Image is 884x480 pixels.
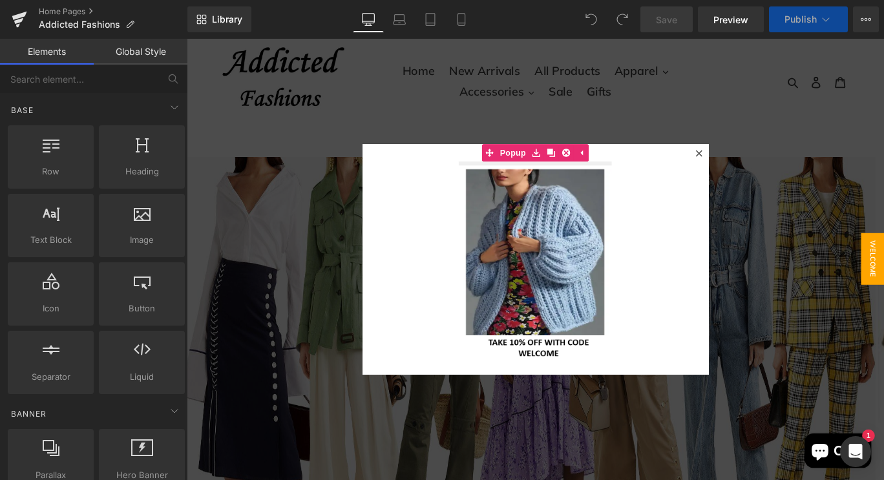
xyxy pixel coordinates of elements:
[187,6,251,32] a: New Library
[353,6,384,32] a: Desktop
[103,302,181,315] span: Button
[769,6,848,32] button: Publish
[417,118,434,138] a: Delete Module
[656,13,677,26] span: Save
[212,14,242,25] span: Library
[609,6,635,32] button: Redo
[12,233,90,247] span: Text Block
[39,6,187,17] a: Home Pages
[12,165,90,178] span: Row
[39,19,120,30] span: Addicted Fashions
[384,6,415,32] a: Laptop
[401,118,417,138] a: Clone Module
[103,233,181,247] span: Image
[12,302,90,315] span: Icon
[446,6,477,32] a: Mobile
[434,118,451,138] a: Expand / Collapse
[698,6,764,32] a: Preview
[10,104,35,116] span: Base
[12,370,90,384] span: Separator
[103,370,181,384] span: Liquid
[415,6,446,32] a: Tablet
[348,118,383,138] span: Popup
[384,118,401,138] a: Save module
[10,408,48,420] span: Banner
[94,39,187,65] a: Global Style
[730,218,782,276] span: Welcome Discount
[840,436,871,467] div: Open Intercom Messenger
[103,165,181,178] span: Heading
[784,14,817,25] span: Publish
[853,6,879,32] button: More
[578,6,604,32] button: Undo
[713,13,748,26] span: Preview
